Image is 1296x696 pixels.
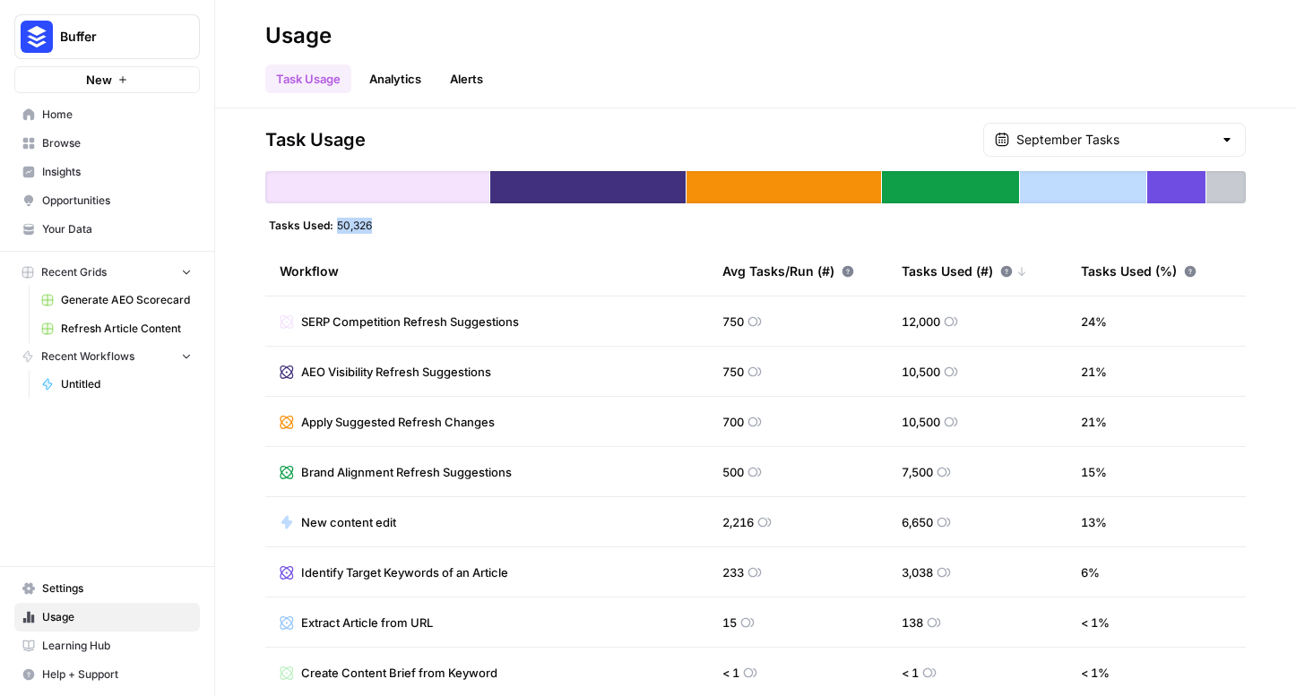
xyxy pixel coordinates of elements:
[722,664,739,682] span: < 1
[902,614,923,632] span: 138
[722,246,854,296] div: Avg Tasks/Run (#)
[301,363,491,381] span: AEO Visibility Refresh Suggestions
[86,71,112,89] span: New
[902,463,933,481] span: 7,500
[722,563,744,581] span: 233
[42,135,192,151] span: Browse
[722,313,744,331] span: 750
[61,376,192,392] span: Untitled
[337,218,372,232] span: 50,326
[301,563,508,581] span: Identify Target Keywords of an Article
[41,348,134,365] span: Recent Workflows
[14,186,200,215] a: Opportunities
[280,513,396,531] a: New content edit
[269,218,333,232] span: Tasks Used:
[722,363,744,381] span: 750
[42,609,192,625] span: Usage
[42,666,192,683] span: Help + Support
[722,513,754,531] span: 2,216
[1081,614,1110,632] span: < 1 %
[1081,463,1107,481] span: 15 %
[1081,313,1107,331] span: 24 %
[42,221,192,237] span: Your Data
[33,314,200,343] a: Refresh Article Content
[14,259,200,286] button: Recent Grids
[1016,131,1213,149] input: September Tasks
[902,246,1027,296] div: Tasks Used (#)
[1081,363,1107,381] span: 21 %
[42,164,192,180] span: Insights
[42,580,192,597] span: Settings
[265,127,366,152] span: Task Usage
[301,413,495,431] span: Apply Suggested Refresh Changes
[14,129,200,158] a: Browse
[722,614,737,632] span: 15
[439,64,494,93] a: Alerts
[14,660,200,689] button: Help + Support
[33,286,200,314] a: Generate AEO Scorecard
[301,513,396,531] span: New content edit
[902,363,940,381] span: 10,500
[14,603,200,632] a: Usage
[1081,246,1197,296] div: Tasks Used (%)
[902,513,933,531] span: 6,650
[14,343,200,370] button: Recent Workflows
[902,413,940,431] span: 10,500
[14,14,200,59] button: Workspace: Buffer
[61,292,192,308] span: Generate AEO Scorecard
[14,66,200,93] button: New
[14,215,200,244] a: Your Data
[42,638,192,654] span: Learning Hub
[902,313,940,331] span: 12,000
[14,158,200,186] a: Insights
[902,563,933,581] span: 3,038
[265,21,332,50] div: Usage
[722,463,744,481] span: 500
[14,100,200,129] a: Home
[41,264,107,280] span: Recent Grids
[1081,513,1107,531] span: 13 %
[301,664,497,682] span: Create Content Brief from Keyword
[902,664,919,682] span: < 1
[1081,563,1100,581] span: 6 %
[61,321,192,337] span: Refresh Article Content
[14,574,200,603] a: Settings
[21,21,53,53] img: Buffer Logo
[301,313,519,331] span: SERP Competition Refresh Suggestions
[14,632,200,660] a: Learning Hub
[1081,413,1107,431] span: 21 %
[1081,664,1110,682] span: < 1 %
[265,64,351,93] a: Task Usage
[280,246,694,296] div: Workflow
[42,107,192,123] span: Home
[722,413,744,431] span: 700
[301,614,433,632] span: Extract Article from URL
[33,370,200,399] a: Untitled
[42,193,192,209] span: Opportunities
[60,28,168,46] span: Buffer
[301,463,512,481] span: Brand Alignment Refresh Suggestions
[359,64,432,93] a: Analytics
